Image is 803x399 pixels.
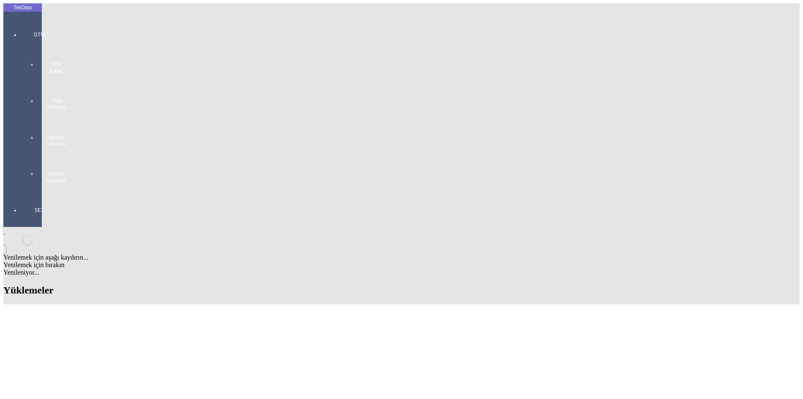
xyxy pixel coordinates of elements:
[3,285,800,296] h2: Yüklemeler
[43,170,69,184] span: İhracat Yönetimi
[3,254,800,261] div: Yenilemek için aşağı kaydırın...
[43,98,69,111] span: Ürün Yönetimi
[3,269,800,276] div: Yenileniyor...
[27,31,52,38] span: GTM
[27,207,52,214] span: SET
[43,134,69,147] span: Hesap Yönetimi
[3,4,42,11] div: TekData
[3,261,800,269] div: Yenilemek için bırakın
[43,61,69,75] span: GTM Kokpit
